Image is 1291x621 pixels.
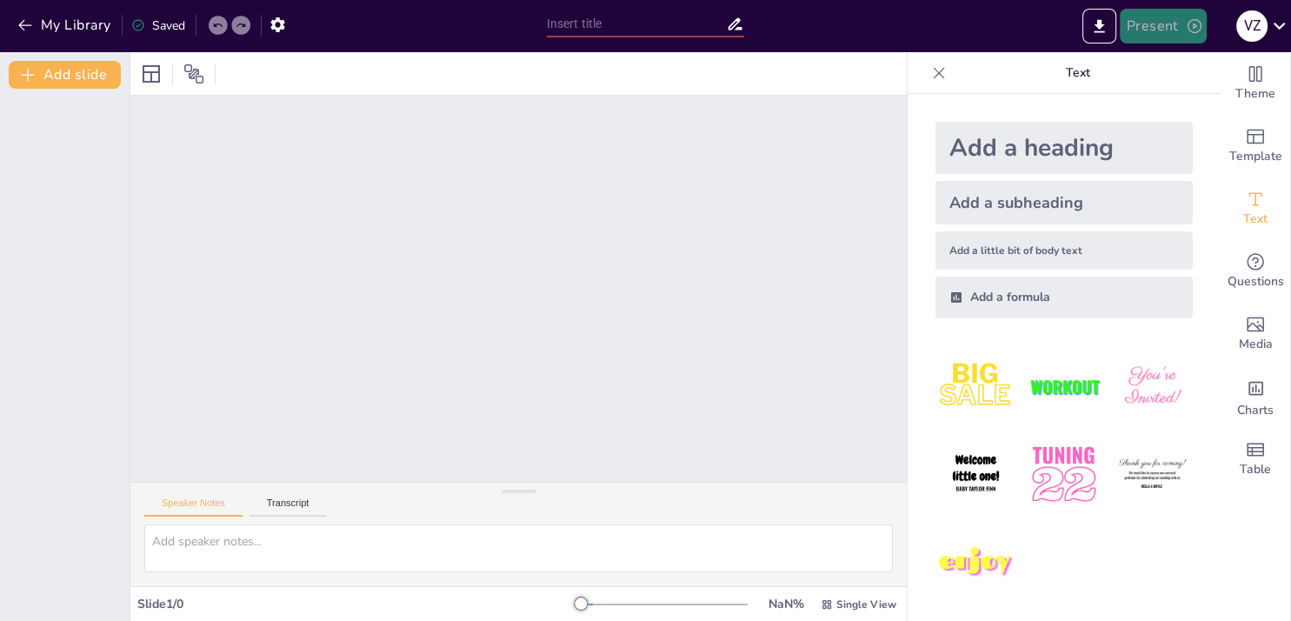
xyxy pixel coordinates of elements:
button: Speaker Notes [144,497,243,517]
input: Insert title [547,11,727,37]
button: Present [1120,9,1207,43]
div: Add charts and graphs [1221,365,1290,428]
img: 1.jpeg [935,346,1016,427]
span: Theme [1235,84,1275,103]
img: 3.jpeg [1112,346,1193,427]
button: V Z [1236,9,1268,43]
img: 4.jpeg [935,434,1016,515]
div: Add ready made slides [1221,115,1290,177]
div: Get real-time input from your audience [1221,240,1290,303]
button: Export to PowerPoint [1082,9,1116,43]
div: Add text boxes [1221,177,1290,240]
div: Add a table [1221,428,1290,491]
span: Questions [1228,272,1284,291]
button: Transcript [250,497,327,517]
img: 5.jpeg [1023,434,1104,515]
button: My Library [13,11,118,39]
button: Add slide [9,61,121,89]
span: Text [1243,210,1268,229]
div: Add images, graphics, shapes or video [1221,303,1290,365]
div: Change the overall theme [1221,52,1290,115]
span: Template [1229,147,1282,166]
div: Layout [137,60,165,88]
div: Add a heading [935,122,1193,174]
img: 6.jpeg [1112,434,1193,515]
div: Add a subheading [935,181,1193,224]
span: Table [1240,460,1271,479]
p: Text [953,52,1203,94]
div: Add a little bit of body text [935,231,1193,270]
img: 7.jpeg [935,523,1016,604]
div: V Z [1236,10,1268,42]
img: 2.jpeg [1023,346,1104,427]
span: Media [1239,335,1273,354]
span: Charts [1237,401,1274,420]
div: NaN % [765,596,807,612]
div: Add a formula [935,277,1193,318]
span: Single View [836,598,896,611]
span: Position [183,63,204,84]
div: Saved [131,17,185,34]
div: Slide 1 / 0 [137,596,581,612]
